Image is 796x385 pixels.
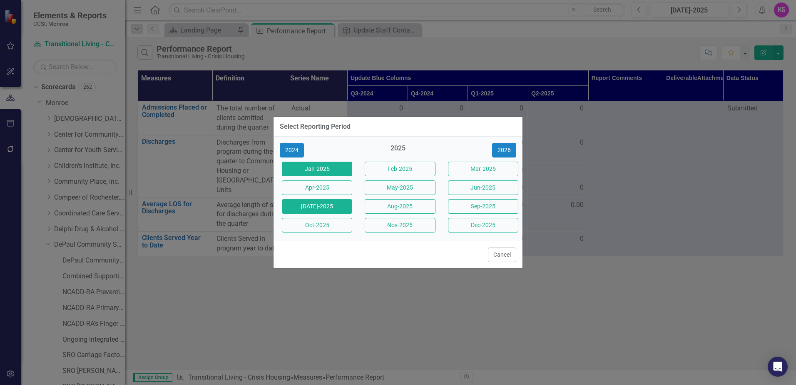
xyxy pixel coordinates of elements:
[282,180,352,195] button: Apr-2025
[282,199,352,214] button: [DATE]-2025
[282,218,352,232] button: Oct-2025
[363,144,433,157] div: 2025
[768,357,788,377] div: Open Intercom Messenger
[365,180,435,195] button: May-2025
[365,162,435,176] button: Feb-2025
[488,247,516,262] button: Cancel
[448,162,518,176] button: Mar-2025
[492,143,516,157] button: 2026
[280,143,304,157] button: 2024
[365,199,435,214] button: Aug-2025
[448,218,518,232] button: Dec-2025
[448,180,518,195] button: Jun-2025
[365,218,435,232] button: Nov-2025
[282,162,352,176] button: Jan-2025
[448,199,518,214] button: Sep-2025
[280,123,351,130] div: Select Reporting Period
